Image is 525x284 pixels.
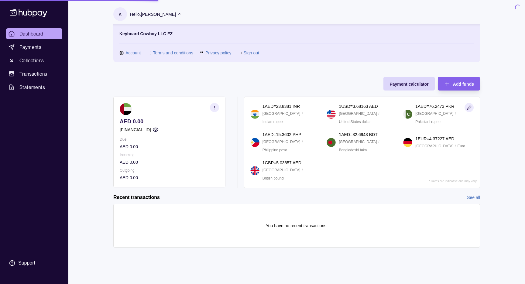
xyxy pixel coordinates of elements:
[153,50,193,56] a: Terms and conditions
[339,139,377,145] p: [GEOGRAPHIC_DATA]
[262,131,301,138] p: 1 AED = 15.3602 PHP
[262,147,287,153] p: Philippine peso
[120,167,219,174] p: Outgoing
[262,118,283,125] p: Indian rupee
[339,103,378,110] p: 1 USD = 3.68163 AED
[120,126,151,133] p: [FINANCIAL_ID]
[120,136,219,143] p: Due
[6,82,62,93] a: Statements
[378,110,379,117] p: /
[250,110,259,119] img: in
[302,110,303,117] p: /
[120,159,219,166] p: AED 0.00
[389,82,428,87] span: Payment calculator
[6,42,62,53] a: Payments
[6,28,62,39] a: Dashboard
[302,139,303,145] p: /
[403,110,412,119] img: pk
[120,103,132,115] img: ae
[327,110,336,119] img: us
[262,110,300,117] p: [GEOGRAPHIC_DATA]
[19,70,47,77] span: Transactions
[113,194,160,201] h2: Recent transactions
[262,175,284,182] p: British pound
[339,147,367,153] p: Bangladeshi taka
[415,110,453,117] p: [GEOGRAPHIC_DATA]
[125,50,141,56] a: Account
[302,167,303,173] p: /
[403,138,412,147] img: de
[19,57,44,64] span: Collections
[429,180,477,183] p: * Rates are indicative and may vary
[243,50,259,56] a: Sign out
[339,118,371,125] p: United States dollar
[339,110,377,117] p: [GEOGRAPHIC_DATA]
[262,167,300,173] p: [GEOGRAPHIC_DATA]
[453,82,474,87] span: Add funds
[327,138,336,147] img: bd
[250,138,259,147] img: ph
[415,103,454,110] p: 1 AED = 76.2473 PKR
[19,43,41,51] span: Payments
[438,77,480,91] button: Add funds
[415,118,441,125] p: Pakistani rupee
[6,257,62,269] a: Support
[119,11,122,18] p: K
[119,30,173,37] p: Keyboard Cowboy LLC FZ
[18,260,35,266] div: Support
[120,152,219,158] p: Incoming
[6,55,62,66] a: Collections
[262,103,300,110] p: 1 AED = 23.8381 INR
[205,50,232,56] a: Privacy policy
[383,77,434,91] button: Payment calculator
[415,135,454,142] p: 1 EUR = 4.37227 AED
[262,159,301,166] p: 1 GBP = 5.03657 AED
[120,174,219,181] p: AED 0.00
[457,143,465,149] p: Euro
[120,118,219,125] p: AED 0.00
[19,84,45,91] span: Statements
[6,68,62,79] a: Transactions
[455,110,456,117] p: /
[130,11,176,18] p: Hello, [PERSON_NAME]
[19,30,43,37] span: Dashboard
[339,131,377,138] p: 1 AED = 32.6943 BDT
[455,143,456,149] p: /
[467,194,480,201] a: See all
[266,222,328,229] p: You have no recent transactions.
[262,139,300,145] p: [GEOGRAPHIC_DATA]
[250,166,259,175] img: gb
[415,143,453,149] p: [GEOGRAPHIC_DATA]
[120,143,219,150] p: AED 0.00
[378,139,379,145] p: /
